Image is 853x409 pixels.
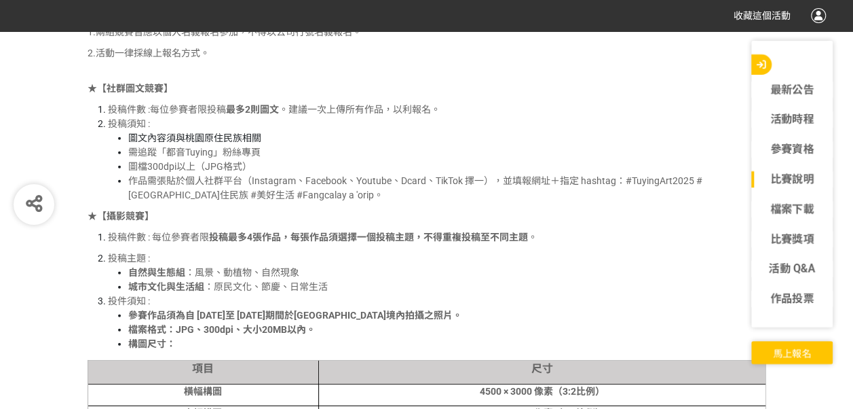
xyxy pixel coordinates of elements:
span: ：風景、動植物、自然現象 [128,267,299,278]
span: 投件須知 : [108,296,150,306]
span: 投稿須知 : [108,118,150,129]
span: 作品需張貼於個人社群平台（Instagram、Facebook、Youtube、Dcard、TikTok 擇一），並填報網址＋指定 hashtag：#TuyingArt2025 #[GEOGRA... [128,175,702,200]
a: 檔案下載 [751,201,833,217]
span: 馬上報名 [773,348,811,359]
button: 馬上報名 [751,341,833,364]
strong: 城市文化與生活組 [128,281,204,292]
strong: 尺寸 [531,362,553,375]
strong: 檔案格式：JPG、300dpi、大小20MB以內。 [128,324,316,335]
a: 作品投票 [751,291,833,307]
a: 參賽資格 [751,141,833,158]
span: 需追蹤「都音Tuying」粉絲專頁 [128,147,261,158]
strong: 【攝影競賽】 [97,211,154,221]
a: 比賽說明 [751,171,833,188]
span: 圖檔300dpi以上（JPG格式） [128,161,252,172]
strong: 項目 [192,362,214,375]
li: 圖文內容須與桃園原住民族相關 [128,131,766,145]
span: ★ [88,211,154,221]
a: 活動 Q&A [751,261,833,277]
span: 1.兩組競賽皆應以個人名義報名參加，不得以公司行號名義報名。 [88,26,362,37]
a: 比賽獎項 [751,231,833,247]
strong: 4500 × 3000 像素（3:2比例） [480,386,605,397]
strong: 【社群圖文競賽】 [97,83,173,94]
span: ：原民文化、節慶、日常生活 [128,281,328,292]
a: 最新公告 [751,82,833,98]
strong: 構圖尺寸： [128,338,176,349]
span: 每位參賽者限投稿 。建議一次上傳所有作品，以利報名。 [150,104,440,115]
span: ★ [88,83,173,94]
strong: 橫幅構圖 [184,386,222,397]
a: 活動時程 [751,111,833,128]
strong: 最多2則圖文 [226,104,279,115]
span: 2.活動一律採線上報名方式。 [88,48,210,58]
span: 投稿件數 : [108,104,150,115]
strong: 投稿最多4張作品，每張作品須選擇一個投稿主題，不得重複投稿至不同主題 [209,232,528,243]
strong: 自然與生態組 [128,267,185,278]
strong: 參賽作品須為自 [DATE]至 [DATE]期間於[GEOGRAPHIC_DATA]境內拍攝之照片。 [128,310,462,321]
span: 投稿件數 : 每位參賽者限 。 [108,232,537,243]
span: 收藏這個活動 [734,10,791,21]
span: 投稿主題 : [108,253,150,264]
